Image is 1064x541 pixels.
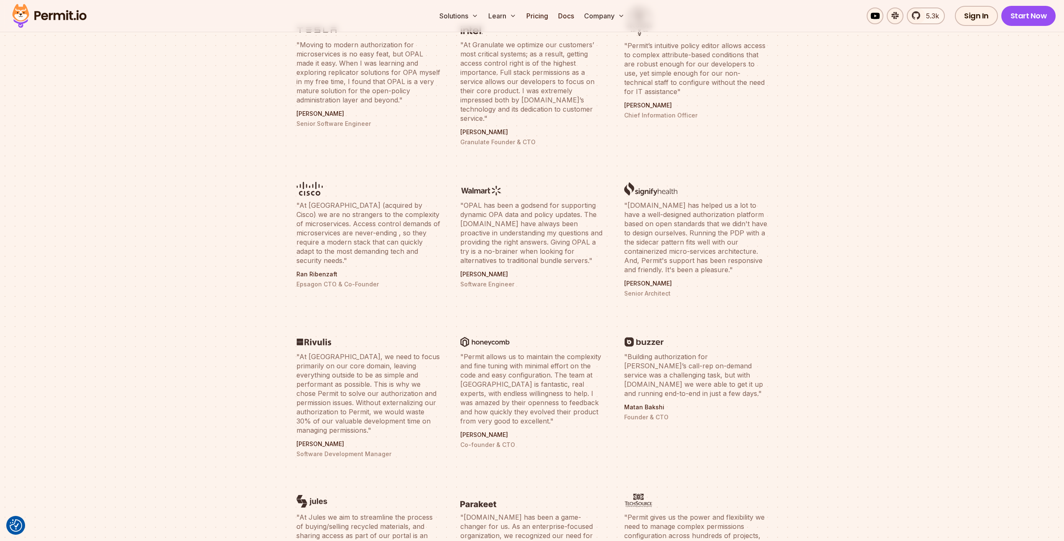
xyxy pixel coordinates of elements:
img: logo [296,182,323,196]
p: Granulate Founder & CTO [460,138,604,146]
p: Senior Software Engineer [296,120,440,128]
p: [PERSON_NAME] [460,431,604,439]
a: Start Now [1001,6,1056,26]
img: logo [460,501,497,508]
blockquote: "[DOMAIN_NAME] has helped us a lot to have a well-designed authorization platform based on open s... [624,201,768,274]
a: 5.3k [907,8,945,24]
img: logo [296,337,332,347]
a: Docs [555,8,577,24]
a: Sign In [955,6,998,26]
p: Epsagon CTO & Co-Founder [296,280,440,288]
p: [PERSON_NAME] [460,128,604,136]
img: logo [624,337,664,347]
img: Permit logo [8,2,90,30]
p: Founder & CTO [624,413,768,421]
p: Matan Bakshi [624,403,768,411]
p: Software Engineer [460,280,604,288]
img: logo [296,495,328,508]
p: [PERSON_NAME] [624,279,768,288]
img: Revisit consent button [10,519,22,532]
img: logo [624,182,677,196]
blockquote: "OPAL has been a godsend for supporting dynamic OPA data and policy updates. The [DOMAIN_NAME] ha... [460,201,604,265]
img: logo [460,185,503,196]
button: Consent Preferences [10,519,22,532]
button: Solutions [436,8,482,24]
p: Senior Architect [624,289,768,298]
p: Software Development Manager [296,450,440,458]
p: Co-founder & CTO [460,441,604,449]
p: Chief Information Officer [624,111,768,120]
button: Company [581,8,628,24]
blockquote: "Permit allows us to maintain the complexity and fine tuning with minimal effort on the code and ... [460,352,604,426]
button: Learn [485,8,520,24]
p: [PERSON_NAME] [296,440,440,448]
blockquote: "At Granulate we optimize our customers’ most critical systems; as a result, getting access contr... [460,40,604,123]
blockquote: "Building authorization for [PERSON_NAME]’s call-rep on-demand service was a challenging task, bu... [624,352,768,398]
a: Pricing [523,8,551,24]
p: [PERSON_NAME] [624,101,768,110]
img: logo [624,493,653,508]
blockquote: "Permit’s intuitive policy editor allows access to complex attribute-based conditions that are ro... [624,41,768,96]
span: 5.3k [921,11,939,21]
img: logo [460,337,510,347]
p: [PERSON_NAME] [296,110,440,118]
p: Ran Ribenzaft [296,270,440,278]
p: [PERSON_NAME] [460,270,604,278]
blockquote: "At [GEOGRAPHIC_DATA] (acquired by Cisco) we are no strangers to the complexity of microservices.... [296,201,440,265]
blockquote: "At [GEOGRAPHIC_DATA], we need to focus primarily on our core domain, leaving everything outside ... [296,352,440,435]
blockquote: "Moving to modern authorization for microservices is no easy feat, but OPAL made it easy. When I ... [296,40,440,105]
